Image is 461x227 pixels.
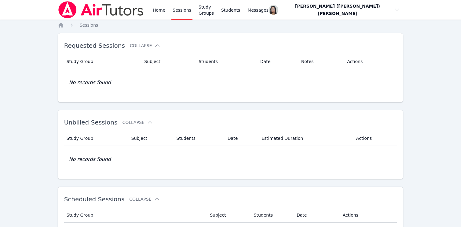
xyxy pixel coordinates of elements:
th: Study Group [64,131,128,146]
th: Study Group [64,54,141,69]
th: Subject [141,54,195,69]
th: Subject [206,208,250,223]
th: Actions [353,131,397,146]
th: Students [195,54,257,69]
span: Requested Sessions [64,42,125,49]
td: No records found [64,69,397,96]
img: Air Tutors [58,1,144,18]
span: Unbilled Sessions [64,119,118,126]
td: No records found [64,146,397,173]
th: Actions [339,208,397,223]
th: Students [173,131,224,146]
button: Collapse [122,119,153,125]
th: Date [224,131,258,146]
th: Subject [128,131,173,146]
button: Collapse [129,196,160,202]
th: Actions [343,54,397,69]
span: Scheduled Sessions [64,195,125,203]
th: Study Group [64,208,207,223]
th: Date [293,208,339,223]
th: Students [250,208,293,223]
span: Sessions [80,23,98,28]
th: Notes [298,54,343,69]
a: Sessions [80,22,98,28]
button: Collapse [130,43,160,49]
span: Messages [247,7,269,13]
th: Estimated Duration [258,131,353,146]
nav: Breadcrumb [58,22,404,28]
th: Date [257,54,298,69]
